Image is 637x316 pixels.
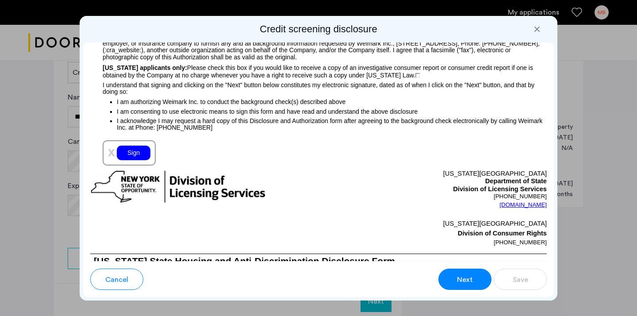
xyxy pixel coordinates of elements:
[494,269,547,290] button: button
[318,177,547,185] p: Department of State
[105,274,128,285] span: Cancel
[90,170,266,204] img: new-york-logo.png
[90,61,547,79] p: Please check this box if you would like to receive a copy of an investigative consumer report or ...
[318,170,547,178] p: [US_STATE][GEOGRAPHIC_DATA]
[83,23,554,35] h2: Credit screening disclosure
[318,185,547,193] p: Division of Licensing Services
[90,79,547,95] p: I understand that signing and clicking on the "Next" button below constitutes my electronic signa...
[108,145,115,159] span: x
[117,146,150,160] div: Sign
[117,96,547,107] p: I am authorizing Weimark Inc. to conduct the background check(s) described above
[117,107,547,116] p: I am consenting to use electronic means to sign this form and have read and understand the above ...
[438,269,491,290] button: button
[318,238,547,247] p: [PHONE_NUMBER]
[499,200,547,209] a: [DOMAIN_NAME]
[117,117,547,131] p: I acknowledge I may request a hard copy of this Disclosure and Authorization form after agreeing ...
[415,73,420,77] img: 4LAxfPwtD6BVinC2vKR9tPz10Xbrctccj4YAocJUAAAAASUVORK5CYIIA
[103,64,187,71] span: [US_STATE] applicants only:
[90,254,547,269] h1: [US_STATE] State Housing and Anti-Discrimination Disclosure Form
[318,219,547,228] p: [US_STATE][GEOGRAPHIC_DATA]
[90,269,143,290] button: button
[318,193,547,200] p: [PHONE_NUMBER]
[457,274,473,285] span: Next
[318,228,547,238] p: Division of Consumer Rights
[513,274,528,285] span: Save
